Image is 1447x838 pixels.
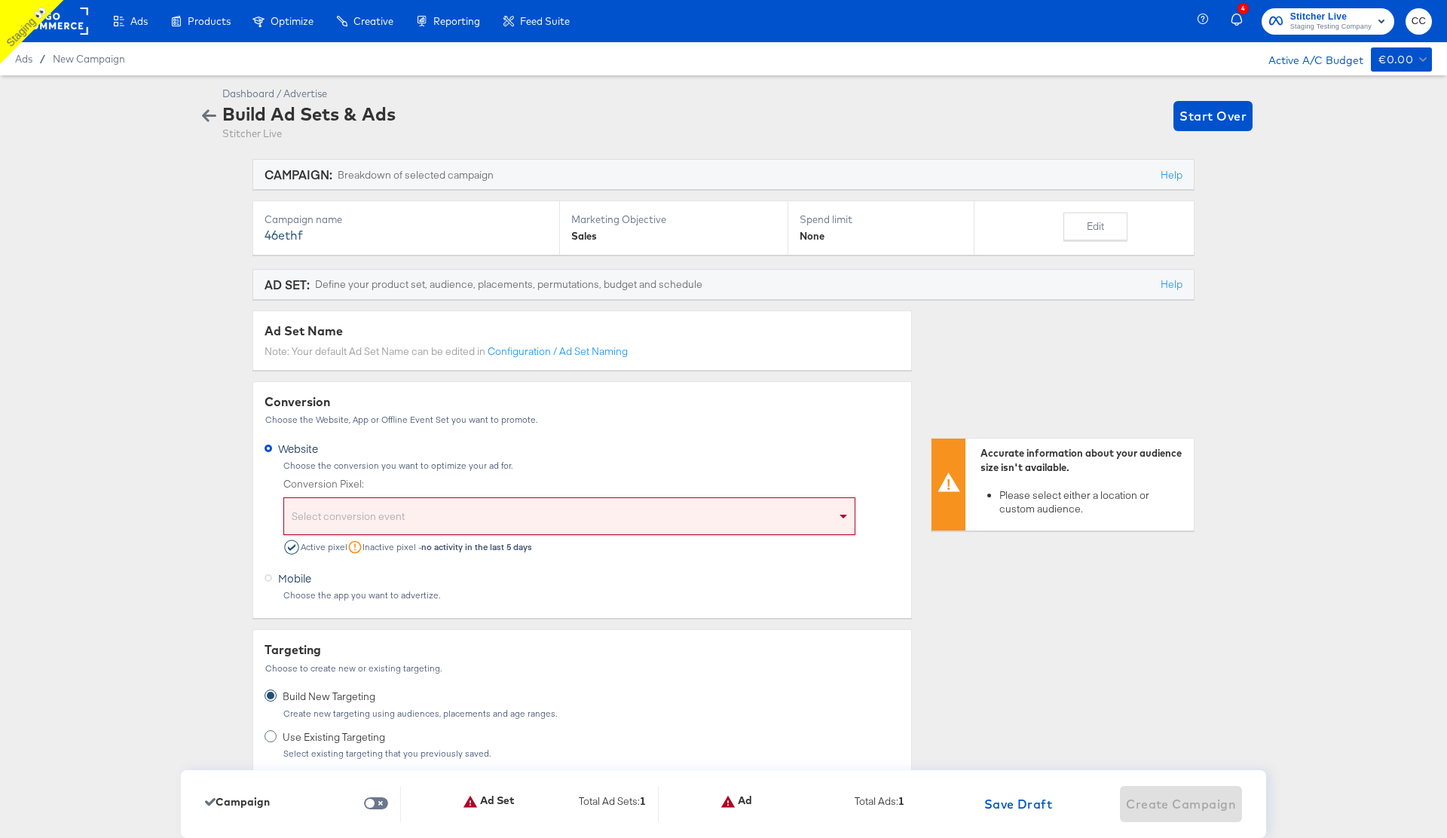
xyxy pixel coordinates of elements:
div: Stitcher Live [222,127,396,141]
div: Ad SetTotal Ad Sets:1 [463,794,658,815]
span: Website [278,441,318,456]
div: Build Ad Sets & Ads [222,101,396,127]
a: New Campaign [53,53,125,65]
div: Dashboard / Advertise [222,87,396,101]
div: Create new targeting using audiences, placements and age ranges. [283,708,558,719]
span: Start Over [1179,106,1247,127]
div: AdTotal Ads:1 [720,794,916,815]
div: Choose the app you want to advertize. [283,590,900,601]
div: Marketing Objective [571,213,776,227]
button: Configuration / Ad Set Naming [488,344,628,359]
div: Campaign name [265,213,491,227]
div: Select existing targeting that you previously saved. [283,748,491,759]
span: Stitcher Live [1290,9,1372,25]
button: Start Over [1173,101,1253,131]
div: Accurate information about your audience size isn't available. [980,446,1186,474]
button: €0.00 [1371,47,1432,72]
div: Choose to create new or existing targeting. [265,663,900,674]
button: CC [1406,8,1432,35]
span: Ads [130,15,148,27]
div: €0.00 [1378,50,1413,69]
span: Feed Suite [520,15,570,27]
div: Inactive pixel - [347,540,534,555]
div: Select conversion event [284,503,855,534]
div: 46ethf [265,227,491,244]
div: Total Ads: [855,794,904,815]
div: Note: Your default Ad Set Name can be edited in [265,344,900,359]
div: Campaign [205,796,270,808]
div: Total Ad Sets: [579,794,646,815]
button: Stitcher LiveStaging Testing Company [1262,8,1394,35]
button: Save Draft [978,786,1059,822]
div: AD SET: [265,276,310,293]
span: Staging Testing Company [1290,21,1372,33]
span: Creative [353,15,393,27]
div: Ad Set Name [265,323,900,340]
div: Ad [720,794,752,809]
div: Choose the Website, App or Offline Event Set you want to promote. [265,414,900,425]
span: Optimize [271,15,314,27]
a: help [1161,168,1182,182]
span: None [800,230,824,242]
div: Choose the conversion you want to optimize your ad for. [283,460,900,471]
div: Conversion [265,393,900,411]
button: Edit [1063,213,1127,240]
span: Use Existing Targeting [283,730,485,745]
span: Mobile [278,570,311,586]
span: Build New Targeting [283,690,552,704]
span: CC [1412,13,1426,30]
div: CAMPAIGN: [265,166,332,183]
span: Sales [571,230,597,242]
span: Save Draft [984,794,1053,815]
div: Breakdown of selected campaign [338,168,494,182]
span: Ads [15,53,32,65]
div: Active pixel [284,540,347,555]
div: 4 [1237,3,1249,14]
label: Conversion Pixel: [283,477,855,491]
div: 1 [640,794,646,818]
div: Targeting [265,641,900,659]
li: Please select either a location or custom audience. [999,488,1186,515]
div: Active A/C Budget [1253,47,1363,70]
button: 4 [1228,7,1254,36]
strong: no activity in the last 5 days [421,542,532,552]
span: Reporting [433,15,480,27]
div: 1 [898,794,904,818]
a: help [1161,277,1182,291]
span: Products [188,15,231,27]
div: Ad Set [463,794,515,809]
div: Define your product set, audience, placements, permutations, budget and schedule [315,277,702,292]
span: / [32,53,53,65]
div: Spend limit [800,213,962,227]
